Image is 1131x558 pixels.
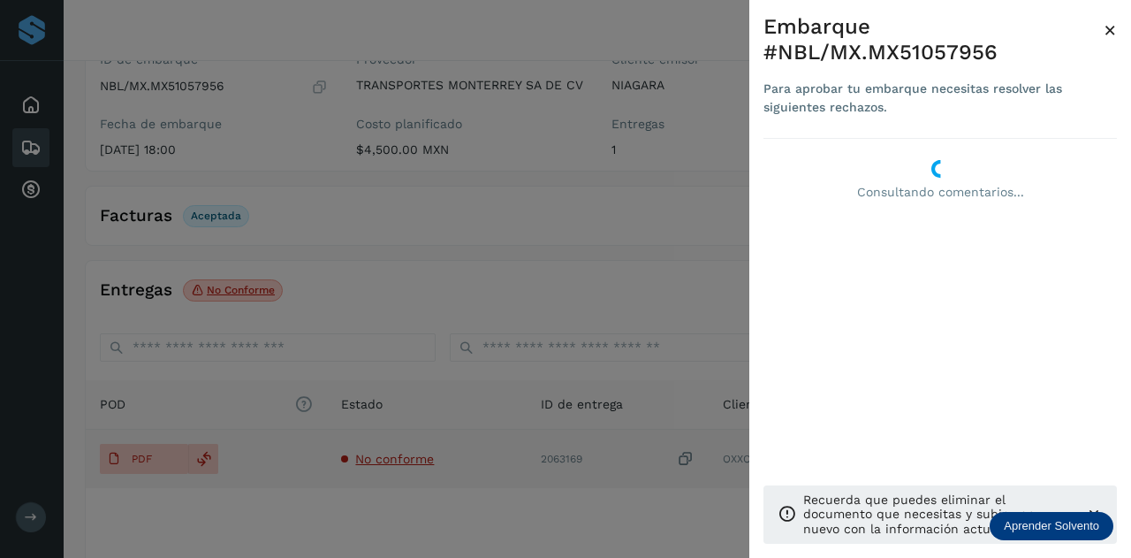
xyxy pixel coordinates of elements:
[1104,14,1117,46] button: Close
[763,185,1117,200] p: Consultando comentarios...
[763,80,1104,117] div: Para aprobar tu embarque necesitas resolver las siguientes rechazos.
[1004,519,1099,533] p: Aprender Solvento
[990,512,1113,540] div: Aprender Solvento
[803,493,1071,537] p: Recuerda que puedes eliminar el documento que necesitas y subir uno nuevo con la información actu...
[1104,18,1117,42] span: ×
[763,14,1104,65] div: Embarque #NBL/MX.MX51057956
